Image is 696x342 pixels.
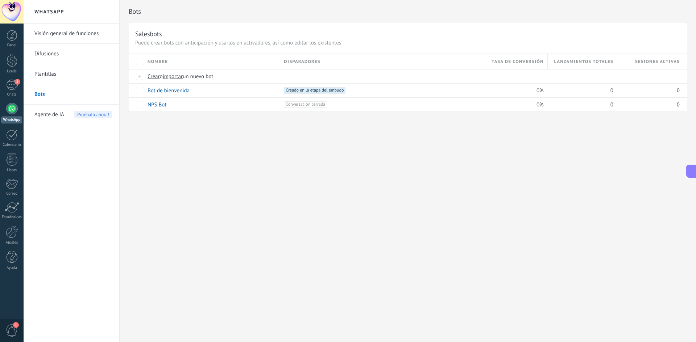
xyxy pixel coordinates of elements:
[1,92,22,97] div: Chats
[284,87,345,94] span: Creado en la etapa del embudo
[1,69,22,74] div: Leads
[554,58,613,65] span: Lanzamientos totales
[536,101,544,108] span: 0%
[24,84,119,105] li: Bots
[160,73,163,80] span: o
[148,73,160,80] span: Crear
[478,84,544,97] div: 0%
[34,44,112,64] a: Difusiones
[183,73,213,80] span: un nuevo bot
[1,215,22,220] div: Estadísticas
[635,58,680,65] span: Sesiones activas
[34,24,112,44] a: Visión general de funciones
[1,240,22,245] div: Ajustes
[548,98,614,111] div: 0
[24,44,119,64] li: Difusiones
[1,43,22,48] div: Panel
[284,58,320,65] span: Disparadores
[24,64,119,84] li: Plantillas
[24,24,119,44] li: Visión general de funciones
[34,84,112,105] a: Bots
[148,87,190,94] a: Bot de bienvenida
[34,105,112,125] a: Agente de IAPruébalo ahora!
[610,87,613,94] span: 0
[610,101,613,108] span: 0
[677,87,680,94] span: 0
[548,69,614,83] div: Bots
[1,117,22,123] div: WhatsApp
[148,101,166,108] a: NPS Bot
[34,64,112,84] a: Plantillas
[135,30,162,38] div: Salesbots
[129,4,687,19] h2: Bots
[14,79,20,85] span: 1
[617,69,680,83] div: Bots
[1,168,22,173] div: Listas
[1,143,22,147] div: Calendario
[617,98,680,111] div: 0
[13,322,19,328] span: 1
[617,84,680,97] div: 0
[148,58,168,65] span: Nombre
[478,98,544,111] div: 0%
[163,73,183,80] span: importar
[284,101,327,108] span: Conversación cerrada
[1,191,22,196] div: Correo
[74,111,112,118] span: Pruébalo ahora!
[24,105,119,124] li: Agente de IA
[536,87,544,94] span: 0%
[548,84,614,97] div: 0
[135,39,680,46] p: Puede crear bots con anticipación y usarlos en activadores, así como editar los existentes
[34,105,64,125] span: Agente de IA
[1,266,22,270] div: Ayuda
[492,58,544,65] span: Tasa de conversión
[677,101,680,108] span: 0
